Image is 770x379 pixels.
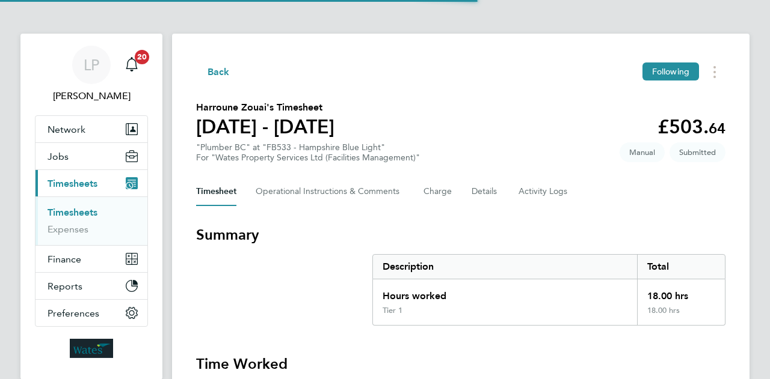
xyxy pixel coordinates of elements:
[48,280,82,292] span: Reports
[658,115,725,138] app-decimal: £503.
[35,196,147,245] div: Timesheets
[519,177,569,206] button: Activity Logs
[196,177,236,206] button: Timesheet
[208,65,230,79] span: Back
[372,254,725,326] div: Summary
[652,66,689,77] span: Following
[84,57,99,73] span: LP
[35,300,147,326] button: Preferences
[637,306,725,325] div: 18.00 hrs
[35,116,147,142] button: Network
[70,339,113,358] img: wates-logo-retina.png
[196,64,230,79] button: Back
[670,142,725,162] span: This timesheet is Submitted.
[709,120,725,137] span: 64
[135,50,149,64] span: 20
[472,177,499,206] button: Details
[48,207,97,218] a: Timesheets
[256,177,404,206] button: Operational Instructions & Comments
[196,354,725,374] h3: Time Worked
[637,279,725,306] div: 18.00 hrs
[196,115,334,139] h1: [DATE] - [DATE]
[196,153,420,163] div: For "Wates Property Services Ltd (Facilities Management)"
[373,255,637,279] div: Description
[35,170,147,196] button: Timesheets
[423,177,452,206] button: Charge
[637,255,725,279] div: Total
[642,62,699,80] button: Following
[48,308,99,319] span: Preferences
[196,100,334,115] h2: Harroune Zouai's Timesheet
[704,62,725,81] button: Timesheets Menu
[48,178,97,189] span: Timesheets
[35,273,147,299] button: Reports
[35,143,147,169] button: Jobs
[196,225,725,244] h3: Summary
[35,46,148,103] a: LP[PERSON_NAME]
[48,223,88,235] a: Expenses
[48,253,81,265] span: Finance
[35,89,148,103] span: Liam Porter
[48,151,69,162] span: Jobs
[196,142,420,163] div: "Plumber BC" at "FB533 - Hampshire Blue Light"
[35,246,147,272] button: Finance
[620,142,665,162] span: This timesheet was manually created.
[48,124,85,135] span: Network
[120,46,144,84] a: 20
[383,306,402,315] div: Tier 1
[35,339,148,358] a: Go to home page
[373,279,637,306] div: Hours worked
